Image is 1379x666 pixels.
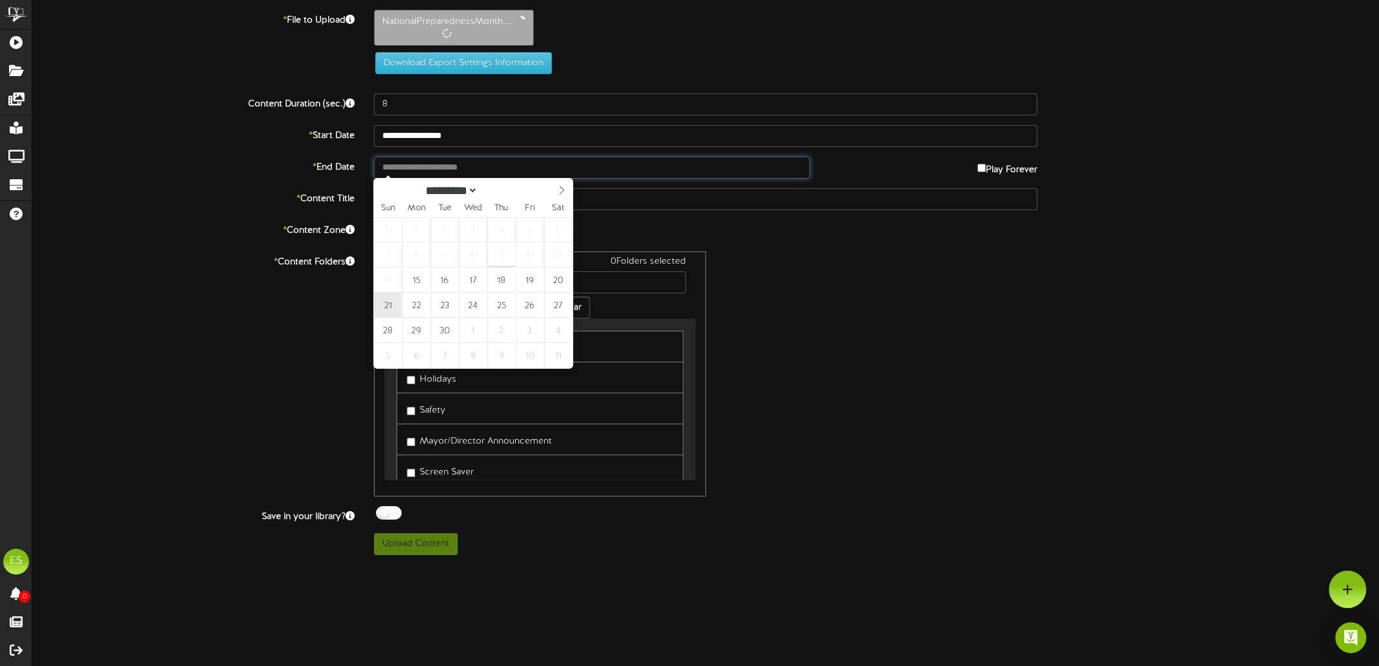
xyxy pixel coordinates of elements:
span: October 10, 2025 [516,343,543,368]
span: October 7, 2025 [431,343,458,368]
span: September 29, 2025 [402,318,430,343]
span: September 26, 2025 [516,293,543,318]
input: Title of this Content [374,188,1038,210]
span: October 2, 2025 [487,318,515,343]
span: Fri [516,204,544,213]
span: Mon [402,204,431,213]
span: September 25, 2025 [487,293,515,318]
input: Year [478,184,524,197]
span: September 12, 2025 [516,242,543,268]
label: File to Upload [23,10,364,27]
span: September 1, 2025 [402,217,430,242]
span: September 4, 2025 [487,217,515,242]
span: October 6, 2025 [402,343,430,368]
span: September 15, 2025 [402,268,430,293]
span: September 2, 2025 [431,217,458,242]
label: Save in your library? [23,506,364,524]
span: September 5, 2025 [516,217,543,242]
span: September 3, 2025 [459,217,487,242]
span: September 14, 2025 [374,268,402,293]
span: September 9, 2025 [431,242,458,268]
span: Sun [374,204,402,213]
span: September 30, 2025 [431,318,458,343]
span: October 9, 2025 [487,343,515,368]
label: Content Duration (sec.) [23,93,364,111]
input: Mayor/Director Announcement [407,438,415,446]
button: Upload Content [374,533,458,555]
span: September 22, 2025 [402,293,430,318]
span: September 23, 2025 [431,293,458,318]
a: Download Export Settings Information [369,58,552,68]
label: Content Folders [23,251,364,269]
span: September 16, 2025 [431,268,458,293]
span: Thu [487,204,516,213]
span: September 21, 2025 [374,293,402,318]
label: Safety [407,400,445,417]
span: September 24, 2025 [459,293,487,318]
span: August 31, 2025 [374,217,402,242]
label: End Date [23,157,364,174]
span: October 3, 2025 [516,318,543,343]
span: September 8, 2025 [402,242,430,268]
span: Wed [459,204,487,213]
div: ES [3,549,29,574]
input: Play Forever [977,164,986,172]
label: Mayor/Director Announcement [407,431,552,448]
span: 0 [19,591,30,603]
label: Holidays [407,369,456,386]
span: September 20, 2025 [544,268,572,293]
span: October 1, 2025 [459,318,487,343]
span: October 4, 2025 [544,318,572,343]
div: Open Intercom Messenger [1335,622,1366,653]
label: Start Date [23,125,364,142]
span: September 27, 2025 [544,293,572,318]
input: Screen Saver [407,469,415,477]
span: September 18, 2025 [487,268,515,293]
span: September 19, 2025 [516,268,543,293]
input: Holidays [407,376,415,384]
span: Sat [544,204,572,213]
span: September 17, 2025 [459,268,487,293]
span: October 8, 2025 [459,343,487,368]
span: September 7, 2025 [374,242,402,268]
span: September 10, 2025 [459,242,487,268]
input: Safety [407,407,415,415]
label: Content Title [23,188,364,206]
span: October 11, 2025 [544,343,572,368]
span: September 6, 2025 [544,217,572,242]
label: Content Zone [23,220,364,237]
button: Download Export Settings Information [375,52,552,74]
span: October 5, 2025 [374,343,402,368]
span: Tue [431,204,459,213]
label: Play Forever [977,157,1037,177]
span: September 13, 2025 [544,242,572,268]
span: September 11, 2025 [487,242,515,268]
span: September 28, 2025 [374,318,402,343]
label: Screen Saver [407,462,474,479]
